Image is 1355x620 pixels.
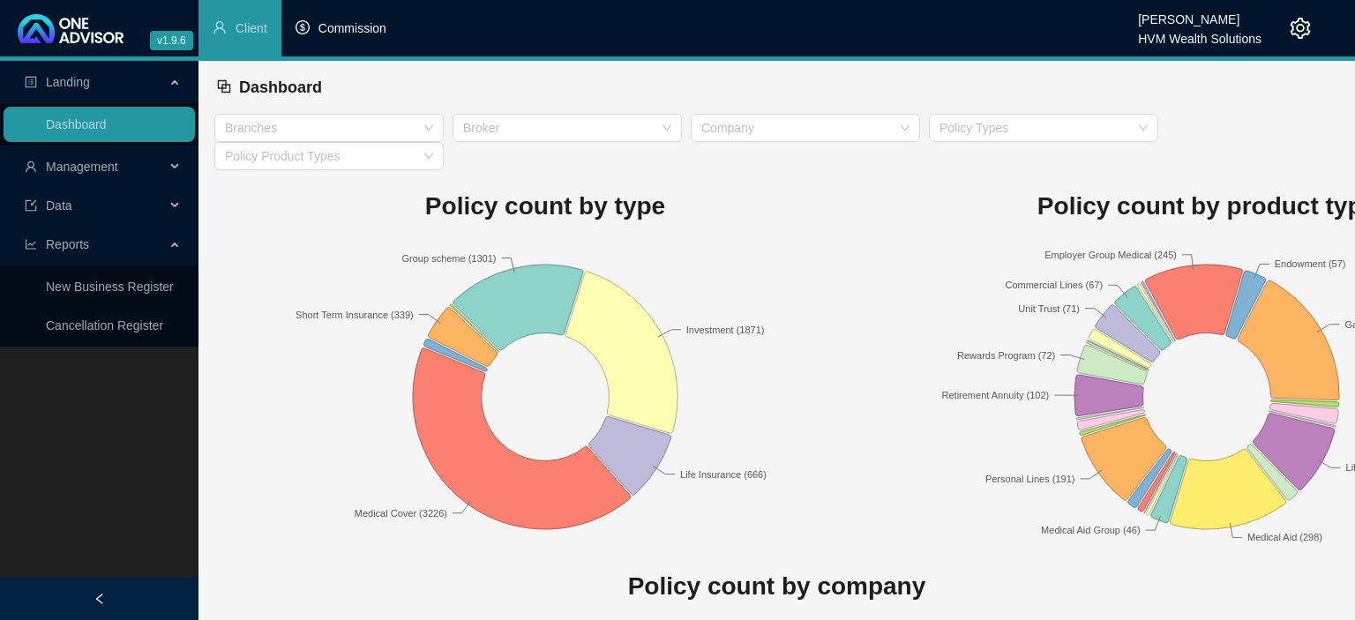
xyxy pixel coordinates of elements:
[296,309,414,319] text: Short Term Insurance (339)
[942,390,1050,400] text: Retirement Annuity (102)
[355,507,447,518] text: Medical Cover (3226)
[1041,525,1141,535] text: Medical Aid Group (46)
[1044,249,1177,259] text: Employer Group Medical (245)
[25,161,37,173] span: user
[46,280,174,294] a: New Business Register
[686,324,765,334] text: Investment (1871)
[46,198,72,213] span: Data
[25,238,37,250] span: line-chart
[957,349,1055,360] text: Rewards Program (72)
[1138,24,1261,43] div: HVM Wealth Solutions
[46,75,90,89] span: Landing
[1138,4,1261,24] div: [PERSON_NAME]
[94,593,106,605] span: left
[985,473,1075,483] text: Personal Lines (191)
[1005,280,1103,290] text: Commercial Lines (67)
[18,14,124,43] img: 2df55531c6924b55f21c4cf5d4484680-logo-light.svg
[1275,258,1346,269] text: Endowment (57)
[46,160,118,174] span: Management
[150,31,193,50] span: v1.9.6
[318,21,386,35] span: Commission
[46,237,89,251] span: Reports
[1247,532,1322,542] text: Medical Aid (298)
[296,20,310,34] span: dollar
[214,567,1339,606] h1: Policy count by company
[25,199,37,212] span: import
[46,318,163,332] a: Cancellation Register
[46,117,107,131] a: Dashboard
[402,252,497,263] text: Group scheme (1301)
[216,78,232,94] span: block
[25,76,37,88] span: profile
[1018,303,1080,313] text: Unit Trust (71)
[236,21,267,35] span: Client
[214,187,876,226] h1: Policy count by type
[213,20,227,34] span: user
[1290,18,1311,39] span: setting
[680,468,767,479] text: Life Insurance (666)
[239,78,322,96] span: Dashboard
